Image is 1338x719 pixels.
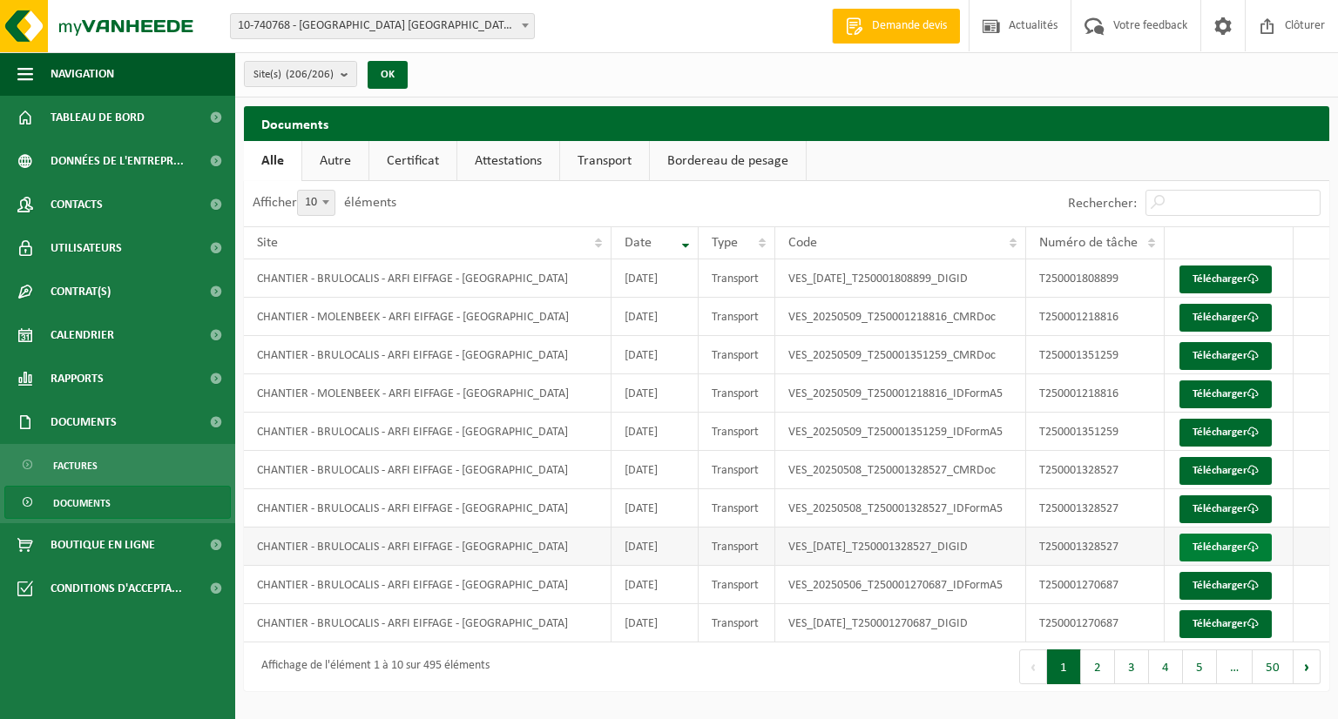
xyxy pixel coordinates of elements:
td: [DATE] [612,451,698,489]
span: Navigation [51,52,114,96]
span: Demande devis [868,17,951,35]
td: Transport [699,566,775,604]
button: 5 [1183,649,1217,684]
count: (206/206) [286,69,334,80]
td: [DATE] [612,527,698,566]
td: [DATE] [612,374,698,413]
td: Transport [699,451,775,489]
a: Attestations [457,141,559,181]
div: Affichage de l'élément 1 à 10 sur 495 éléments [253,651,490,682]
span: Contrat(s) [51,270,111,313]
a: Télécharger [1179,342,1272,370]
td: T250001218816 [1026,298,1165,336]
label: Afficher éléments [253,196,396,210]
span: 10-740768 - VALENS DÉPARTEMENT ARFI EIFFAGE - OUDERGEM [231,14,534,38]
a: Documents [4,486,231,519]
td: [DATE] [612,413,698,451]
a: Alle [244,141,301,181]
td: T250001218816 [1026,374,1165,413]
td: Transport [699,336,775,374]
td: VES_20250509_T250001218816_IDFormA5 [775,374,1026,413]
span: Numéro de tâche [1039,236,1138,250]
button: OK [368,61,408,89]
a: Bordereau de pesage [650,141,806,181]
button: 1 [1047,649,1081,684]
td: CHANTIER - MOLENBEEK - ARFI EIFFAGE - [GEOGRAPHIC_DATA] [244,374,612,413]
span: 10 [297,190,335,216]
a: Autre [302,141,368,181]
a: Télécharger [1179,380,1272,408]
td: [DATE] [612,259,698,298]
button: 2 [1081,649,1115,684]
td: T250001351259 [1026,336,1165,374]
span: Données de l'entrepr... [51,139,184,183]
span: Tableau de bord [51,96,145,139]
a: Certificat [369,141,456,181]
span: Conditions d'accepta... [51,567,182,610]
a: Télécharger [1179,304,1272,332]
td: CHANTIER - BRULOCALIS - ARFI EIFFAGE - [GEOGRAPHIC_DATA] [244,451,612,489]
td: VES_20250509_T250001351259_CMRDoc [775,336,1026,374]
td: Transport [699,527,775,566]
td: VES_20250506_T250001270687_IDFormA5 [775,566,1026,604]
td: CHANTIER - MOLENBEEK - ARFI EIFFAGE - [GEOGRAPHIC_DATA] [244,298,612,336]
span: Code [788,236,817,250]
td: Transport [699,413,775,451]
td: VES_[DATE]_T250001808899_DIGID [775,259,1026,298]
span: Site(s) [253,62,334,88]
span: Documents [53,487,111,520]
span: Documents [51,400,117,444]
td: T250001270687 [1026,604,1165,642]
a: Télécharger [1179,265,1272,293]
span: Utilisateurs [51,226,122,270]
a: Transport [560,141,649,181]
a: Télécharger [1179,572,1272,600]
a: Télécharger [1179,610,1272,638]
button: 3 [1115,649,1149,684]
a: Télécharger [1179,419,1272,447]
td: [DATE] [612,566,698,604]
span: Factures [53,449,98,482]
td: T250001328527 [1026,451,1165,489]
span: Rapports [51,357,104,400]
button: Previous [1019,649,1047,684]
td: CHANTIER - BRULOCALIS - ARFI EIFFAGE - [GEOGRAPHIC_DATA] [244,413,612,451]
td: [DATE] [612,604,698,642]
label: Rechercher: [1068,197,1137,211]
td: VES_20250508_T250001328527_IDFormA5 [775,489,1026,527]
span: Date [625,236,652,250]
td: Transport [699,374,775,413]
td: CHANTIER - BRULOCALIS - ARFI EIFFAGE - [GEOGRAPHIC_DATA] [244,489,612,527]
a: Demande devis [832,9,960,44]
td: T250001351259 [1026,413,1165,451]
span: Calendrier [51,313,114,357]
td: Transport [699,259,775,298]
td: T250001328527 [1026,527,1165,566]
td: VES_20250508_T250001328527_CMRDoc [775,451,1026,489]
td: T250001808899 [1026,259,1165,298]
span: Contacts [51,183,103,226]
span: 10 [298,191,334,215]
a: Télécharger [1179,495,1272,523]
button: Next [1294,649,1321,684]
a: Factures [4,448,231,481]
span: 10-740768 - VALENS DÉPARTEMENT ARFI EIFFAGE - OUDERGEM [230,13,535,39]
a: Télécharger [1179,457,1272,485]
td: Transport [699,604,775,642]
td: [DATE] [612,489,698,527]
td: Transport [699,489,775,527]
td: CHANTIER - BRULOCALIS - ARFI EIFFAGE - [GEOGRAPHIC_DATA] [244,336,612,374]
td: CHANTIER - BRULOCALIS - ARFI EIFFAGE - [GEOGRAPHIC_DATA] [244,566,612,604]
button: Site(s)(206/206) [244,61,357,87]
td: [DATE] [612,336,698,374]
td: VES_20250509_T250001218816_CMRDoc [775,298,1026,336]
span: Site [257,236,278,250]
button: 50 [1253,649,1294,684]
td: CHANTIER - BRULOCALIS - ARFI EIFFAGE - [GEOGRAPHIC_DATA] [244,604,612,642]
a: Télécharger [1179,534,1272,561]
span: Boutique en ligne [51,523,155,567]
h2: Documents [244,106,1329,140]
td: Transport [699,298,775,336]
td: T250001328527 [1026,489,1165,527]
span: Type [712,236,738,250]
